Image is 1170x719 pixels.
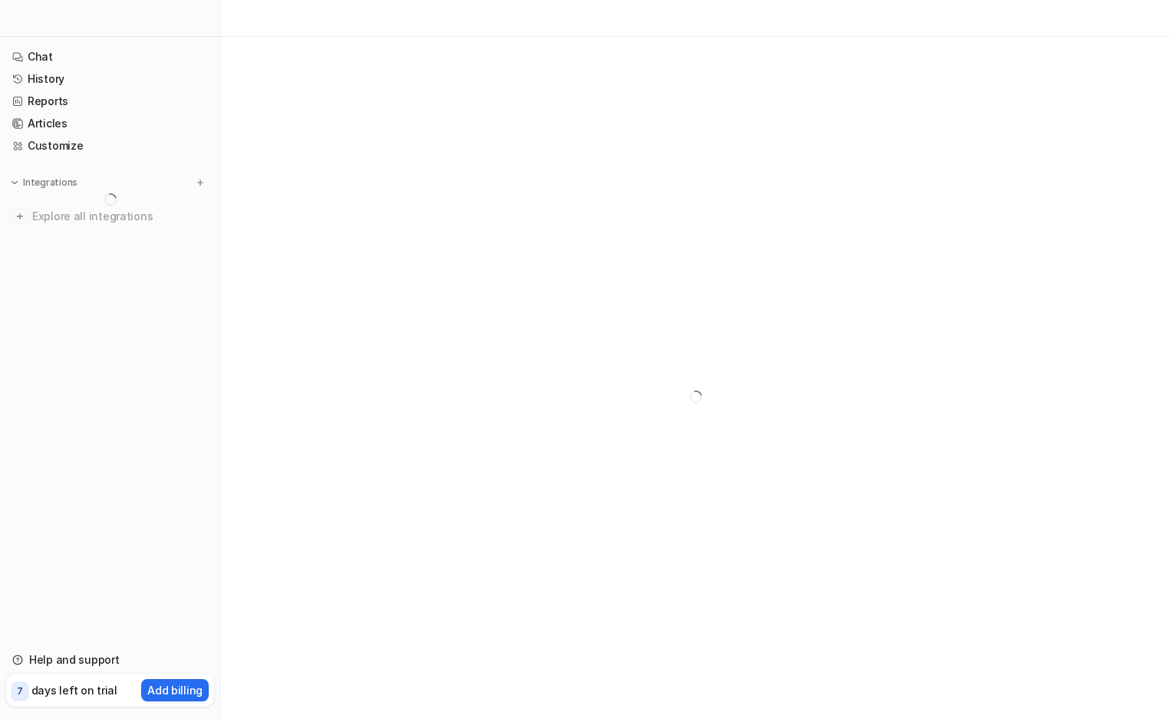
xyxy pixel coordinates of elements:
[23,176,77,189] p: Integrations
[141,679,209,701] button: Add billing
[6,206,214,227] a: Explore all integrations
[6,113,214,134] a: Articles
[12,209,28,224] img: explore all integrations
[31,682,117,698] p: days left on trial
[6,175,82,190] button: Integrations
[32,204,208,229] span: Explore all integrations
[147,682,203,698] p: Add billing
[6,46,214,68] a: Chat
[6,135,214,157] a: Customize
[9,177,20,188] img: expand menu
[6,68,214,90] a: History
[195,177,206,188] img: menu_add.svg
[6,91,214,112] a: Reports
[17,684,23,698] p: 7
[6,649,214,671] a: Help and support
